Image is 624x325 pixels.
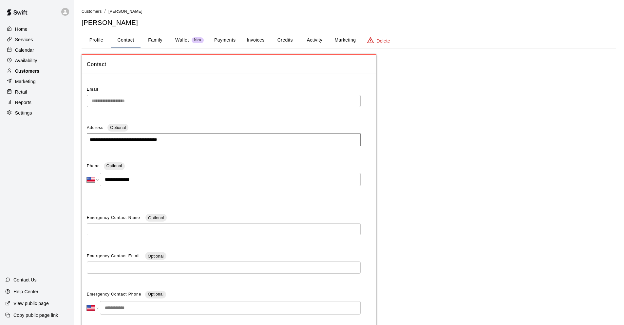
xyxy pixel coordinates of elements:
p: Settings [15,110,32,116]
p: Availability [15,57,37,64]
nav: breadcrumb [82,8,616,15]
span: Emergency Contact Name [87,215,142,220]
span: [PERSON_NAME] [108,9,142,14]
p: Services [15,36,33,43]
button: Family [141,32,170,48]
p: View public page [13,300,49,307]
a: Retail [5,87,68,97]
button: Invoices [241,32,270,48]
p: Customers [15,68,39,74]
span: Address [87,125,104,130]
a: Settings [5,108,68,118]
span: Phone [87,161,100,172]
li: / [104,8,106,15]
p: Help Center [13,288,38,295]
a: Customers [82,9,102,14]
a: Calendar [5,45,68,55]
a: Customers [5,66,68,76]
span: Email [87,87,98,92]
a: Home [5,24,68,34]
button: Profile [82,32,111,48]
p: Delete [377,38,390,44]
button: Credits [270,32,300,48]
button: Marketing [329,32,361,48]
div: The email of an existing customer can only be changed by the customer themselves at https://book.... [87,95,361,107]
span: Optional [145,215,166,220]
a: Availability [5,56,68,65]
p: Reports [15,99,31,106]
span: Optional [145,254,166,259]
button: Activity [300,32,329,48]
span: Optional [107,125,128,130]
button: Contact [111,32,141,48]
p: Contact Us [13,277,37,283]
p: Home [15,26,28,32]
h5: [PERSON_NAME] [82,18,616,27]
a: Services [5,35,68,45]
span: Emergency Contact Phone [87,289,141,300]
span: Optional [106,164,122,168]
p: Copy public page link [13,312,58,318]
p: Calendar [15,47,34,53]
p: Wallet [175,37,189,44]
p: Retail [15,89,27,95]
button: Payments [209,32,241,48]
div: basic tabs example [82,32,616,48]
span: Contact [87,60,371,69]
span: Emergency Contact Email [87,254,141,258]
a: Reports [5,98,68,107]
span: New [192,38,204,42]
p: Marketing [15,78,36,85]
span: Optional [148,292,163,297]
a: Marketing [5,77,68,86]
